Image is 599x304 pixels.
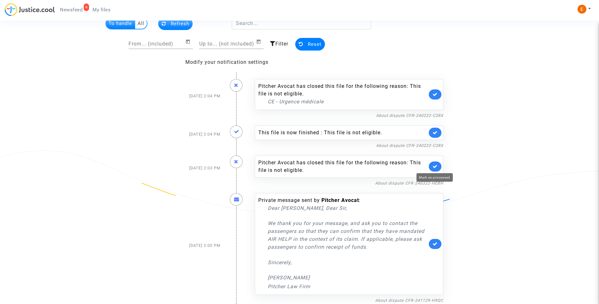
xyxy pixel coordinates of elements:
[321,197,359,203] b: Pitcher Avocat
[151,149,225,187] div: [DATE] 2:03 PM
[171,21,189,27] span: Refresh
[256,38,264,46] button: Open calendar
[106,18,135,29] multi-toggle-item: To handle
[275,41,288,47] span: Filter
[578,5,586,14] img: ACg8ocIeiFvHKe4dA5oeRFd_CiCnuxWUEc1A2wYhRJE3TTWt=s96-c
[258,197,427,290] div: Private message sent by :
[268,204,427,212] p: Dear [PERSON_NAME], Dear Sir,
[135,18,147,29] multi-toggle-item: All
[5,3,55,16] img: jc-logo.svg
[151,73,225,119] div: [DATE] 2:04 PM
[93,7,111,13] span: My files
[268,98,427,106] p: CE - Urgence médicale
[268,283,427,290] p: Pitcher Law Firm
[375,181,443,185] a: About dispute CFR-240322-HEBH
[151,187,225,304] div: [DATE] 2:00 PM
[232,17,371,29] input: Search...
[84,3,89,11] div: 4
[258,82,427,106] div: Pitcher Avocat has closed this file for the following reason: This file is not eligible.
[376,113,443,118] a: About dispute CFR-240222-C38X
[295,38,325,51] button: Reset
[158,17,193,30] button: Refresh
[55,5,87,15] a: 4Newsfeed
[87,5,116,15] a: My files
[268,274,427,282] p: [PERSON_NAME]
[185,38,193,46] button: Open calendar
[258,159,427,174] div: Pitcher Avocat has closed this file for the following reason: This file is not eligible.
[268,219,427,251] p: We thank you for your message, and ask you to contact the passengers so that they can confirm tha...
[258,129,427,137] div: This file is now finished : This file is not eligible.
[376,143,443,148] a: About dispute CFR-240222-C38X
[60,7,82,13] span: Newsfeed
[151,119,225,149] div: [DATE] 2:04 PM
[375,298,443,303] a: About dispute CFR-241129-H9QC
[185,59,268,65] a: Modify your notification settings
[308,41,321,47] span: Reset
[268,258,427,266] p: Sincerely,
